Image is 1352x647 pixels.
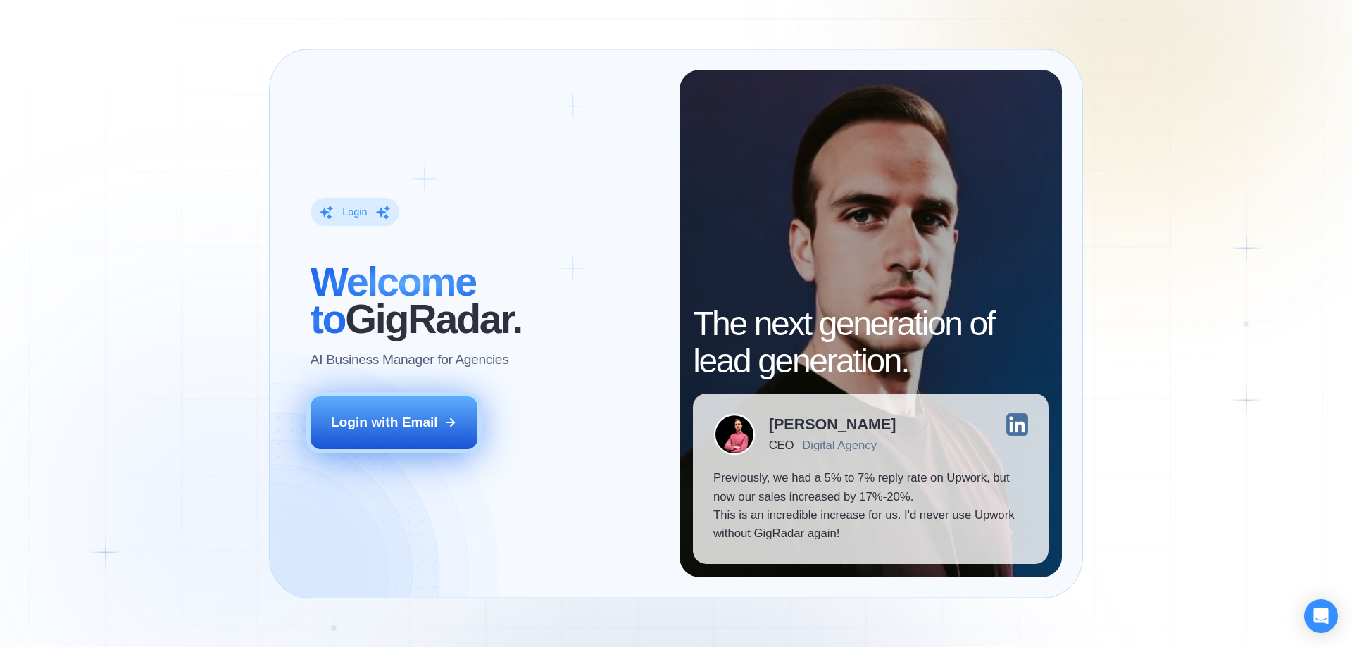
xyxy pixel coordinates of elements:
div: Login with Email [331,413,438,432]
div: Digital Agency [802,439,877,452]
div: Login [342,206,367,219]
div: Open Intercom Messenger [1304,599,1338,633]
h2: ‍ GigRadar. [311,263,659,338]
p: AI Business Manager for Agencies [311,351,509,369]
p: Previously, we had a 5% to 7% reply rate on Upwork, but now our sales increased by 17%-20%. This ... [713,469,1028,544]
span: Welcome to [311,259,476,341]
div: CEO [769,439,794,452]
h2: The next generation of lead generation. [693,306,1049,380]
div: [PERSON_NAME] [769,417,896,432]
button: Login with Email [311,396,478,448]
